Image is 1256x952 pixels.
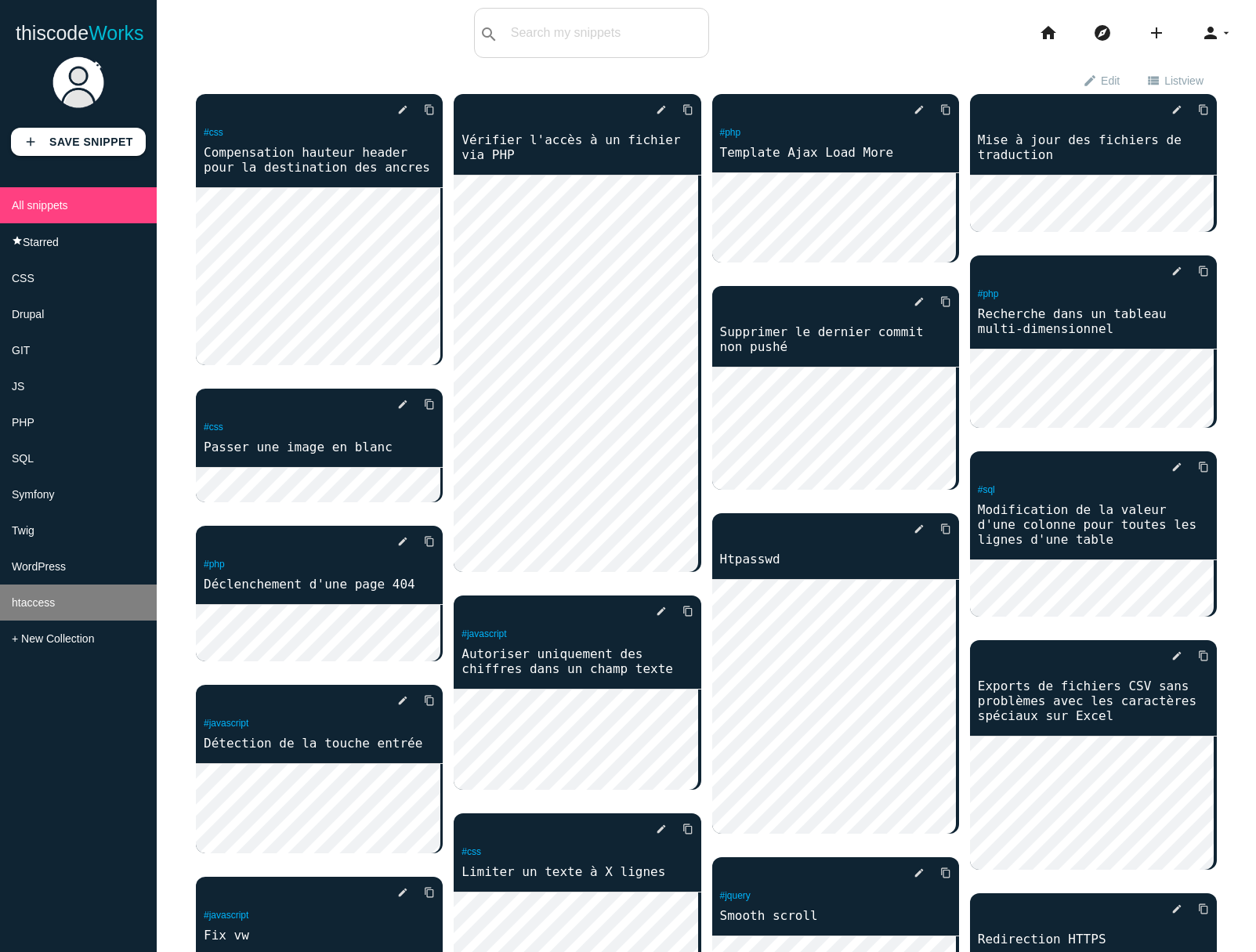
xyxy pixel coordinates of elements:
[23,236,59,248] span: Starred
[1147,8,1166,58] i: add
[970,930,1217,948] a: Redirection HTTPS
[12,560,66,573] span: WordPress
[1198,257,1209,285] i: content_copy
[204,559,225,570] a: #php
[928,859,951,887] a: Copy to Clipboard
[901,515,925,543] a: edit
[397,686,408,715] i: edit
[682,96,693,124] i: content_copy
[196,143,443,176] a: Compensation hauteur header pour la destination des ancres
[397,390,408,418] i: edit
[643,815,667,843] a: edit
[424,527,435,556] i: content_copy
[51,55,106,110] img: user.png
[397,527,408,556] i: edit
[978,484,995,495] a: #sql
[11,128,146,156] a: addSave Snippet
[1171,453,1182,481] i: edit
[712,907,959,925] a: Smooth scroll
[424,878,435,907] i: content_copy
[196,575,443,593] a: Déclenchement d'une page 404
[411,390,435,418] a: Copy to Clipboard
[1146,67,1160,93] i: view_list
[196,734,443,752] a: Détection de la touche entrée
[12,632,94,645] span: + New Collection
[196,438,443,456] a: Passer une image en blanc
[970,305,1217,338] a: Recherche dans un tableau multi-dimensionnel
[978,288,999,299] a: #php
[385,96,408,124] a: edit
[385,527,408,556] a: edit
[1171,96,1182,124] i: edit
[385,878,408,907] a: edit
[89,22,143,44] span: Works
[970,501,1217,548] a: Modification de la valeur d'une colonne pour toutes les lignes d'une table
[940,515,951,543] i: content_copy
[204,422,223,433] a: #css
[424,686,435,715] i: content_copy
[914,859,925,887] i: edit
[12,272,34,284] span: CSS
[670,815,693,843] a: Copy to Clipboard
[643,96,667,124] a: edit
[901,859,925,887] a: edit
[12,199,68,212] span: All snippets
[1159,453,1182,481] a: edit
[12,596,55,609] span: htaccess
[1185,96,1209,124] a: Copy to Clipboard
[12,235,23,246] i: star
[12,380,24,393] span: JS
[712,143,959,161] a: Template Ajax Load More
[914,96,925,124] i: edit
[682,815,693,843] i: content_copy
[12,524,34,537] span: Twig
[1220,8,1232,58] i: arrow_drop_down
[454,863,700,881] a: Limiter un texte à X lignes
[480,9,498,60] i: search
[1185,642,1209,670] a: Copy to Clipboard
[454,645,700,678] a: Autoriser uniquement des chiffres dans un champ texte
[204,718,248,729] a: #javascript
[424,96,435,124] i: content_copy
[914,288,925,316] i: edit
[1198,453,1209,481] i: content_copy
[49,136,133,148] b: Save Snippet
[1171,257,1182,285] i: edit
[454,131,700,164] a: Vérifier l'accès à un fichier via PHP
[1185,257,1209,285] a: Copy to Clipboard
[1164,67,1204,93] span: List
[720,890,751,901] a: #jquery
[24,128,38,156] i: add
[411,96,435,124] a: Copy to Clipboard
[411,878,435,907] a: Copy to Clipboard
[970,677,1217,725] a: Exports de fichiers CSV sans problèmes avec les caractères spéciaux sur Excel
[12,416,34,429] span: PHP
[1101,67,1120,93] span: Edit
[1039,8,1058,58] i: home
[1198,96,1209,124] i: content_copy
[643,597,667,625] a: edit
[196,926,443,944] a: Fix vw
[1171,895,1182,923] i: edit
[670,597,693,625] a: Copy to Clipboard
[1185,895,1209,923] a: Copy to Clipboard
[475,9,503,57] button: search
[1198,895,1209,923] i: content_copy
[928,96,951,124] a: Copy to Clipboard
[397,96,408,124] i: edit
[461,628,506,639] a: #javascript
[1201,8,1220,58] i: person
[397,878,408,907] i: edit
[1159,96,1182,124] a: edit
[901,96,925,124] a: edit
[914,515,925,543] i: edit
[1070,66,1133,94] a: editEdit
[1133,66,1217,94] a: view_listListview
[712,550,959,568] a: Htpasswd
[1083,67,1097,93] i: edit
[1159,642,1182,670] a: edit
[682,597,693,625] i: content_copy
[901,288,925,316] a: edit
[411,527,435,556] a: Copy to Clipboard
[1159,895,1182,923] a: edit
